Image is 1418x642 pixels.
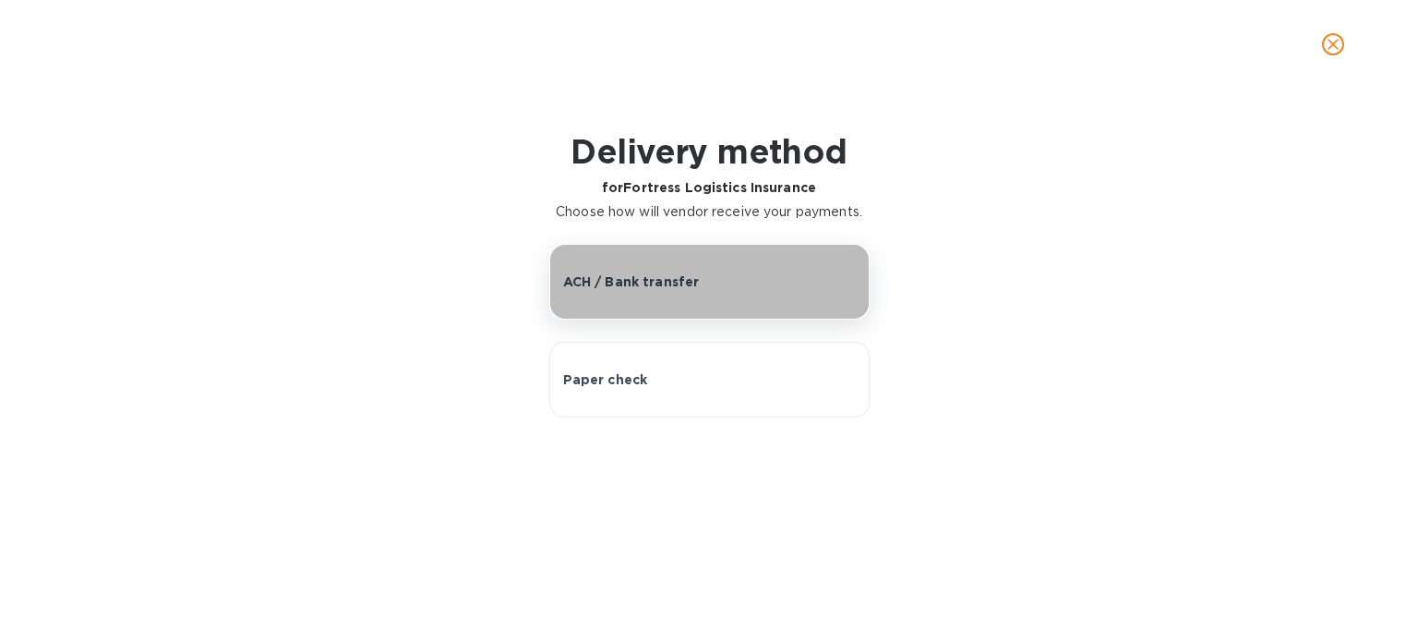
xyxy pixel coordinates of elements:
b: for Fortress Logistics Insurance [602,180,816,195]
p: Choose how will vendor receive your payments. [556,202,862,222]
button: close [1311,22,1355,67]
button: ACH / Bank transfer [549,244,870,320]
p: Paper check [563,370,648,389]
h1: Delivery method [556,132,862,171]
button: Paper check [549,342,870,418]
p: ACH / Bank transfer [563,273,700,291]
